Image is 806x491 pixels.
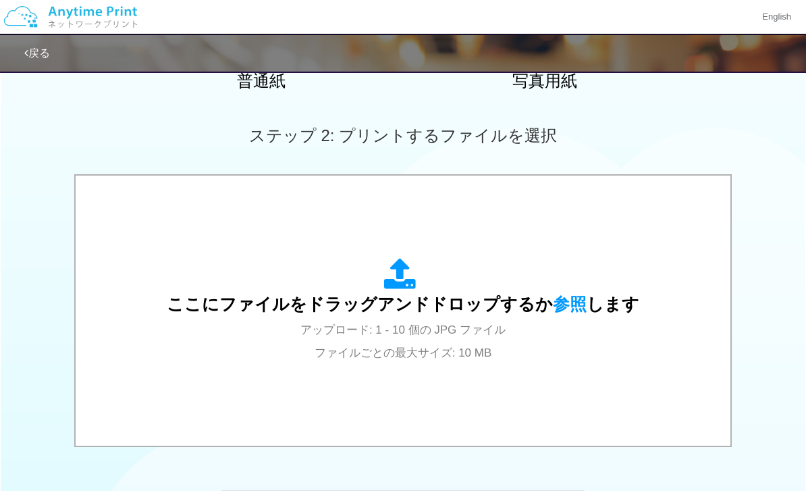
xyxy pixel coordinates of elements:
span: 参照 [553,294,587,313]
h2: 写真用紙 [427,72,663,90]
span: アップロード: 1 - 10 個の JPG ファイル ファイルごとの最大サイズ: 10 MB [300,324,506,359]
span: ここにファイルをドラッグアンドドロップするか します [167,294,639,313]
span: ステップ 2: プリントするファイルを選択 [249,126,557,145]
a: 戻る [24,47,50,59]
h2: 普通紙 [143,72,379,90]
